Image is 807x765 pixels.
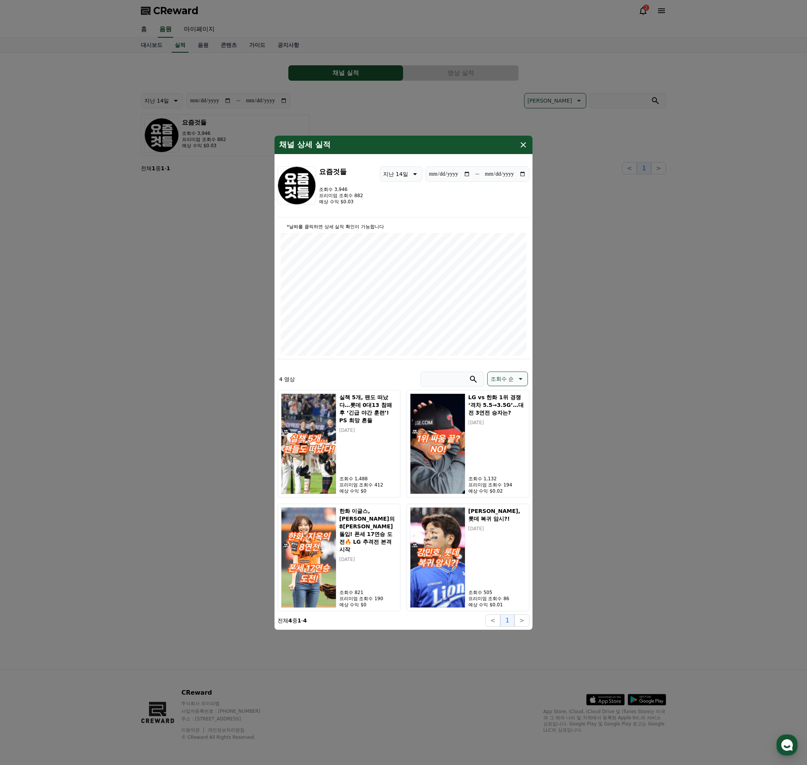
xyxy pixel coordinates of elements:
[281,224,526,230] p: *날짜를 클릭하면 상세 실적 확인이 가능합니다
[114,255,132,261] span: Settings
[383,169,408,179] p: 지난 14일
[339,589,397,596] p: 조회수 821
[410,507,465,608] img: 강민호, 롯데 복귀 암시?!
[468,420,526,426] p: [DATE]
[339,476,397,482] p: 조회수 1,488
[64,256,86,262] span: Messages
[339,602,397,608] p: 예상 수익 $0
[278,504,400,611] button: 한화 이글스, 지옥의 8연전 돌입! 폰세 17연승 도전🔥 LG 추격전 본격 시작 한화 이글스, [PERSON_NAME]의 8[PERSON_NAME] 돌입! 폰세 17연승 도전...
[279,140,331,149] h4: 채널 상세 실적
[468,488,526,494] p: 예상 수익 $0.02
[281,507,336,608] img: 한화 이글스, 지옥의 8연전 돌입! 폰세 17연승 도전🔥 LG 추격전 본격 시작
[2,244,51,263] a: Home
[468,393,526,417] h5: LG vs 한화 1위 경쟁 ‘격차 5.5→3.5G’…대전 3연전 승자는?
[407,390,529,498] button: LG vs 한화 1위 경쟁 ‘격차 5.5→3.5G’…대전 3연전 승자는? LG vs 한화 1위 경쟁 ‘격차 5.5→3.5G’…대전 3연전 승자는? [DATE] 조회수 1,13...
[319,199,363,205] p: 예상 수익 $0.03
[485,614,500,627] button: <
[468,596,526,602] p: 프리미엄 조회수 86
[500,614,514,627] button: 1
[468,602,526,608] p: 예상 수익 $0.01
[278,166,316,205] img: 요즘것들
[51,244,99,263] a: Messages
[468,507,526,523] h5: [PERSON_NAME], 롯데 복귀 암시?!
[279,375,295,383] p: 4 영상
[468,526,526,532] p: [DATE]
[468,482,526,488] p: 프리미엄 조회수 194
[339,482,397,488] p: 프리미엄 조회수 412
[319,166,363,177] h3: 요즘것들
[491,373,514,384] p: 조회수 순
[487,372,528,386] button: 조회수 순
[288,617,292,624] strong: 4
[319,186,363,192] p: 조회수 3,946
[339,488,397,494] p: 예상 수익 $0
[319,192,363,199] p: 프리미엄 조회수 882
[303,617,307,624] strong: 4
[380,166,422,182] button: 지난 14일
[468,476,526,482] p: 조회수 1,132
[278,390,400,498] button: 실책 5개, 팬도 떠났다…롯데 0대13 참패 후 ‘긴급 야간 훈련’! PS 희망 흔들 실책 5개, 팬도 떠났다…롯데 0대13 참패 후 ‘긴급 야간 훈련’! PS 희망 흔들 [...
[339,556,397,563] p: [DATE]
[514,614,529,627] button: >
[281,393,336,494] img: 실책 5개, 팬도 떠났다…롯데 0대13 참패 후 ‘긴급 야간 훈련’! PS 희망 흔들
[275,136,532,630] div: modal
[339,596,397,602] p: 프리미엄 조회수 190
[468,589,526,596] p: 조회수 505
[278,617,307,624] p: 전체 중 -
[339,427,397,433] p: [DATE]
[407,504,529,611] button: 강민호, 롯데 복귀 암시?! [PERSON_NAME], 롯데 복귀 암시?! [DATE] 조회수 505 프리미엄 조회수 86 예상 수익 $0.01
[475,169,480,179] p: ~
[99,244,147,263] a: Settings
[20,255,33,261] span: Home
[339,507,397,553] h5: 한화 이글스, [PERSON_NAME]의 8[PERSON_NAME] 돌입! 폰세 17연승 도전🔥 LG 추격전 본격 시작
[410,393,465,494] img: LG vs 한화 1위 경쟁 ‘격차 5.5→3.5G’…대전 3연전 승자는?
[298,617,301,624] strong: 1
[339,393,397,424] h5: 실책 5개, 팬도 떠났다…롯데 0대13 참패 후 ‘긴급 야간 훈련’! PS 희망 흔들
